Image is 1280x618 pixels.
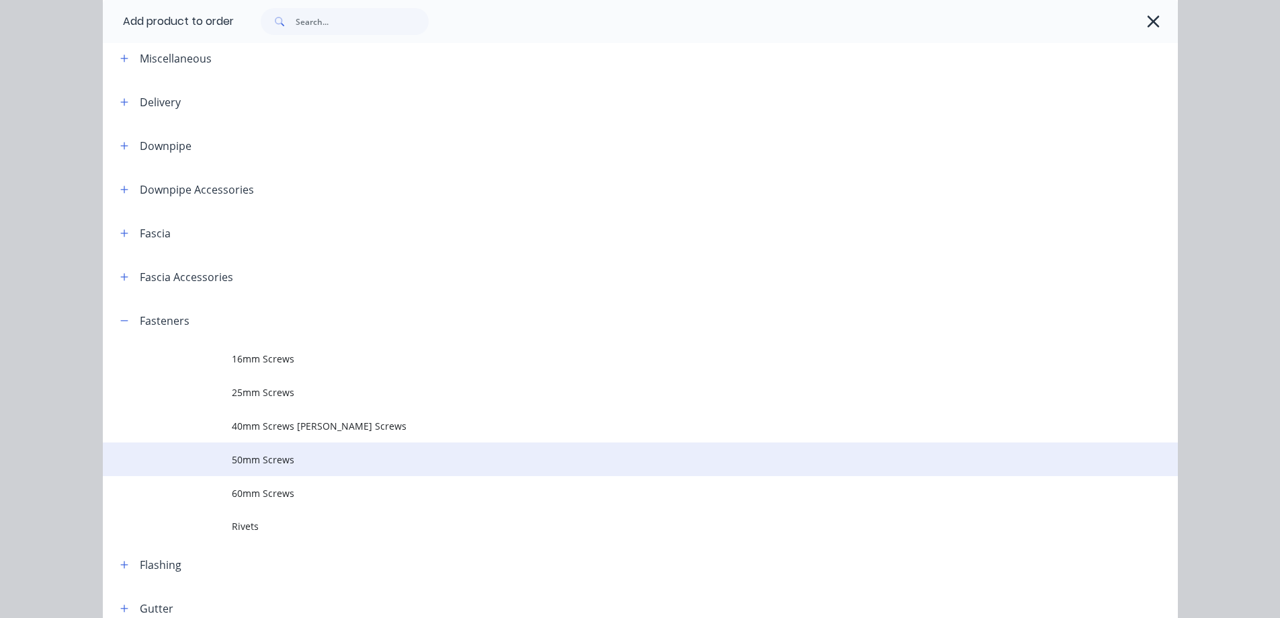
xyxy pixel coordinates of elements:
span: 50mm Screws [232,453,988,467]
div: Miscellaneous [140,50,212,67]
span: 16mm Screws [232,352,988,366]
div: Fascia Accessories [140,269,233,285]
div: Fasteners [140,313,189,329]
span: 60mm Screws [232,486,988,500]
span: 40mm Screws [PERSON_NAME] Screws [232,419,988,433]
span: 25mm Screws [232,385,988,399]
div: Flashing [140,557,181,573]
div: Gutter [140,601,173,617]
span: Rivets [232,519,988,533]
div: Downpipe Accessories [140,182,254,198]
div: Fascia [140,225,171,241]
div: Downpipe [140,138,191,154]
div: Delivery [140,94,181,110]
input: Search... [296,8,429,35]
